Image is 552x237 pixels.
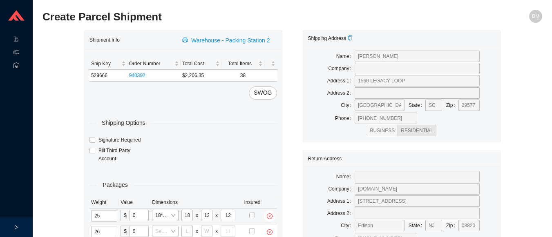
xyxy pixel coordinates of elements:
td: 38 [221,70,265,82]
th: Total Items sortable [221,58,265,70]
span: printer [182,37,190,44]
span: Order Number [129,60,173,68]
span: Shipping Options [96,118,151,128]
span: copy [348,35,353,40]
label: Address 1 [327,195,355,207]
input: L [181,226,193,237]
label: Company [328,183,355,195]
th: Insured [242,197,262,208]
div: Shipment Info [89,32,177,47]
td: $2,206.35 [181,70,221,82]
button: close-circle [264,210,275,222]
input: W [201,226,212,237]
label: Zip [446,100,458,111]
label: Name [336,171,355,182]
span: Signature Required [95,136,144,144]
label: Address 1 [327,75,355,86]
th: Value [119,197,150,208]
span: $ [121,226,130,237]
span: $ [121,210,130,221]
th: Weight [89,197,119,208]
span: close-circle [264,229,275,235]
span: Shipping Address [308,35,353,41]
div: x [196,211,198,219]
span: Total Items [223,60,257,68]
span: Packages [97,180,133,190]
input: H [221,210,235,221]
div: x [215,211,218,219]
label: Address 2 [327,208,355,219]
label: State [409,220,425,231]
span: RESIDENTIAL [401,128,433,133]
span: Total Cost [182,60,214,68]
label: City [341,220,355,231]
th: Ship Key sortable [89,58,127,70]
a: 940392 [129,73,145,78]
input: L [181,210,193,221]
label: Company [328,63,355,74]
h2: Create Parcel Shipment [42,10,417,24]
label: Zip [446,220,458,231]
span: SWOG [254,88,272,97]
span: BUSINESS [370,128,395,133]
td: 529666 [89,70,127,82]
label: State [409,100,425,111]
span: Warehouse - Packing Station 2 [191,36,270,45]
th: undefined sortable [264,58,277,70]
label: Name [336,51,355,62]
th: Total Cost sortable [181,58,221,70]
input: W [201,210,212,221]
label: Phone [335,113,355,124]
div: Copy [348,34,353,42]
span: Bill Third Party Account [95,146,149,163]
th: Dimensions [150,197,242,208]
button: printerWarehouse - Packing Station 2 [177,34,277,46]
span: close-circle [264,213,275,219]
label: Address 2 [327,87,355,99]
button: SWOG [249,86,277,100]
th: Order Number sortable [127,58,181,70]
div: x [196,227,198,235]
span: right [14,225,19,230]
div: x [215,227,218,235]
label: City [341,100,355,111]
div: Return Address [308,151,496,166]
input: H [221,226,235,237]
span: Ship Key [91,60,120,68]
span: DM [532,10,540,23]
